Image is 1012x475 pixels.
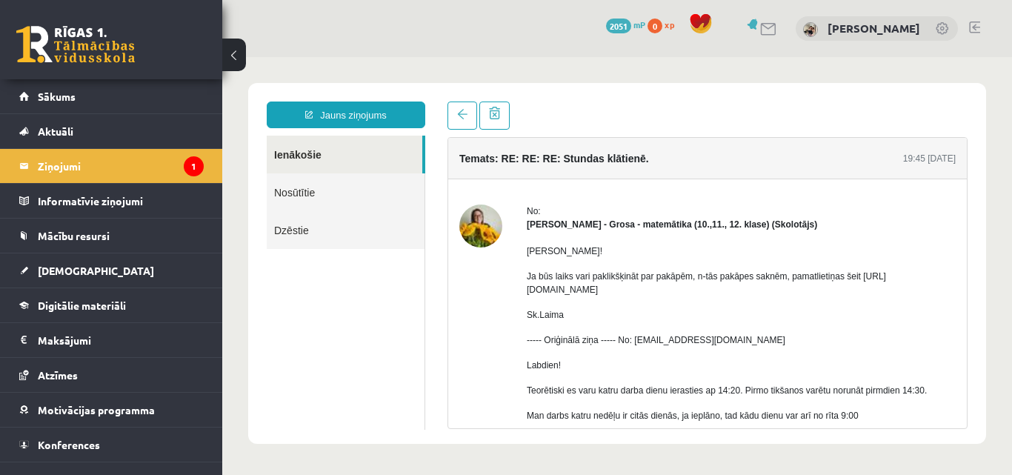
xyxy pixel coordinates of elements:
[44,154,202,192] a: Dzēstie
[19,149,204,183] a: Ziņojumi1
[304,302,733,315] p: Labdien!
[304,276,733,290] p: ----- Oriģinālā ziņa ----- No: [EMAIL_ADDRESS][DOMAIN_NAME]
[304,187,733,201] p: [PERSON_NAME]!
[38,229,110,242] span: Mācību resursi
[38,184,204,218] legend: Informatīvie ziņojumi
[19,358,204,392] a: Atzīmes
[44,116,202,154] a: Nosūtītie
[304,327,733,340] p: Teorētiski es varu katru darba dienu ierasties ap 14:20. Pirmo tikšanos varētu norunāt pirmdien 1...
[38,149,204,183] legend: Ziņojumi
[19,323,204,357] a: Maksājumi
[19,253,204,288] a: [DEMOGRAPHIC_DATA]
[16,26,135,63] a: Rīgas 1. Tālmācības vidusskola
[606,19,631,33] span: 2051
[38,403,155,416] span: Motivācijas programma
[19,219,204,253] a: Mācību resursi
[681,95,733,108] div: 19:45 [DATE]
[803,22,818,37] img: Šarlote Jete Ivanovska
[828,21,920,36] a: [PERSON_NAME]
[648,19,682,30] a: 0 xp
[44,79,200,116] a: Ienākošie
[38,124,73,138] span: Aktuāli
[38,90,76,103] span: Sākums
[38,299,126,312] span: Digitālie materiāli
[304,251,733,265] p: Sk.Laima
[633,19,645,30] span: mP
[38,438,100,451] span: Konferences
[304,352,733,365] p: Man darbs katru nedēļu ir citās dienās, ja ieplāno, tad kādu dienu var arī no rīta 9:00
[19,114,204,148] a: Aktuāli
[19,79,204,113] a: Sākums
[665,19,674,30] span: xp
[19,428,204,462] a: Konferences
[237,96,427,107] h4: Temats: RE: RE: RE: Stundas klātienē.
[304,213,733,239] p: Ja būs laiks vari paklikšķināt par pakāpēm, n-tās pakāpes saknēm, pamatlietiņas šeit [URL][DOMAIN...
[44,44,203,71] a: Jauns ziņojums
[648,19,662,33] span: 0
[184,156,204,176] i: 1
[606,19,645,30] a: 2051 mP
[237,147,280,190] img: Laima Tukāne - Grosa - matemātika (10.,11., 12. klase)
[304,147,733,161] div: No:
[19,288,204,322] a: Digitālie materiāli
[19,184,204,218] a: Informatīvie ziņojumi
[38,323,204,357] legend: Maksājumi
[304,162,595,173] strong: [PERSON_NAME] - Grosa - matemātika (10.,11., 12. klase) (Skolotājs)
[38,368,78,382] span: Atzīmes
[19,393,204,427] a: Motivācijas programma
[38,264,154,277] span: [DEMOGRAPHIC_DATA]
